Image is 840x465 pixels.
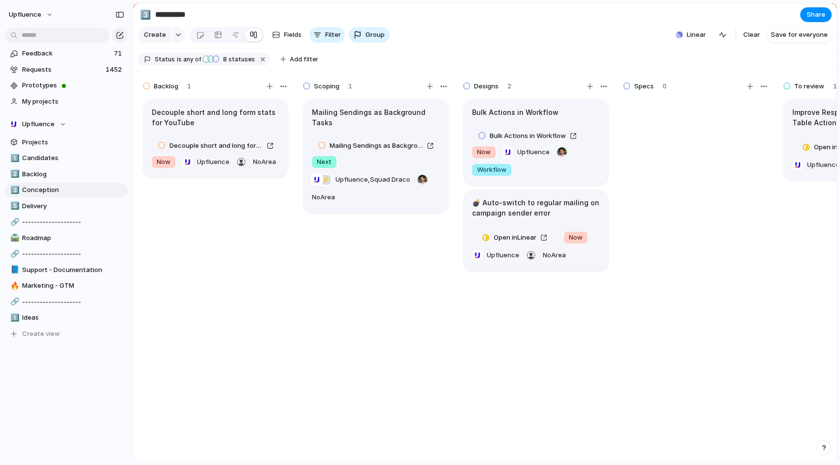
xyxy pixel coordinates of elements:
span: Group [365,30,385,40]
span: any of [182,55,201,64]
div: 1️⃣ [10,312,17,324]
div: 2️⃣ [10,168,17,180]
button: Upfluence [500,144,552,160]
button: Group [349,27,390,43]
button: Create view [5,327,128,341]
span: Backlog [22,169,124,179]
span: statuses [220,55,255,64]
div: 3️⃣ [140,8,151,21]
h1: 💣 Auto-switch to regular mailing on campaign sender error [472,197,600,218]
div: 🛣️Roadmap [5,231,128,246]
div: 🔗 [10,296,17,307]
a: Bulk Actions in Workflow [472,130,583,142]
span: 1 [833,82,837,91]
a: Prototypes [5,78,128,93]
a: 🔥Marketing - GTM [5,278,128,293]
a: Open inLinear [476,231,553,244]
button: 🔥 [9,281,19,291]
div: 3️⃣ [10,185,17,196]
a: Mailing Sendings as Background Tasks [312,139,440,152]
button: Workflow [470,162,514,178]
button: Add filter [275,53,324,66]
a: 📘Support - Documentation [5,263,128,277]
span: Share [807,10,825,20]
button: Save for everyone [767,27,832,43]
button: 🔗 [9,217,19,227]
span: 71 [114,49,124,58]
span: Projects [22,137,124,147]
div: 5️⃣ [10,200,17,212]
span: 2 [507,82,511,91]
span: Roadmap [22,233,124,243]
a: 🔗-------------------- [5,215,128,229]
span: -------------------- [22,297,124,307]
div: Mailing Sendings as Background TasksMailing Sendings as Background TasksNext⚡Upfluence,Squad Drac... [304,100,448,213]
a: 🔗-------------------- [5,246,128,261]
button: 8 statuses [202,54,257,65]
span: Backlog [154,82,178,91]
button: Filter [309,27,345,43]
button: Linear [672,27,710,42]
div: ⚡ [321,175,331,185]
span: Marketing - GTM [22,281,124,291]
button: 2️⃣ [9,169,19,179]
button: 3️⃣ [138,7,153,23]
span: Now [477,147,491,157]
span: Candidates [22,153,124,163]
div: 🛣️ [10,232,17,244]
a: 3️⃣Conception [5,183,128,197]
button: 5️⃣ [9,201,19,211]
button: NoArea [309,190,337,205]
button: 🔗 [9,249,19,259]
button: 1️⃣ [9,153,19,163]
button: Now [470,144,498,160]
span: To review [794,82,824,91]
button: NoArea [251,154,279,170]
span: Open in Linear [494,233,536,243]
a: 2️⃣Backlog [5,167,128,182]
a: 1️⃣Candidates [5,151,128,165]
span: Designs [474,82,499,91]
span: Scoping [314,82,339,91]
span: Support - Documentation [22,265,124,275]
button: ⚡Upfluence,Squad Draco [309,172,413,188]
h1: Mailing Sendings as Background Tasks [312,107,440,128]
span: 1452 [106,65,124,75]
button: Now [149,154,178,170]
span: Upfluence [9,10,41,20]
button: Upfluence [5,117,128,132]
span: Status [155,55,175,64]
span: Create view [22,329,60,339]
button: Share [800,7,832,22]
button: 1️⃣ [9,313,19,323]
a: Requests1452 [5,62,128,77]
span: No Area [543,251,566,259]
span: Upfluence [487,250,519,260]
div: 5️⃣Delivery [5,199,128,214]
span: Create [144,30,166,40]
span: -------------------- [22,249,124,259]
button: 📘 [9,265,19,275]
a: 🔗-------------------- [5,295,128,309]
span: Clear [743,30,760,40]
a: Feedback71 [5,46,128,61]
button: NoArea [540,247,568,263]
div: 🔗 [10,248,17,260]
span: Ideas [22,313,124,323]
button: Clear [739,27,764,43]
a: 1️⃣Ideas [5,310,128,325]
span: Mailing Sendings as Background Tasks [330,141,423,151]
a: My projects [5,94,128,109]
span: Now [157,157,170,167]
button: isany of [175,54,203,65]
button: 🛣️ [9,233,19,243]
div: Decouple short and long form stats for YouTubeDecouple short and long form stats for YouTubeNowUp... [143,100,288,177]
div: 💣 Auto-switch to regular mailing on campaign sender errorOpen inLinearNowUpfluenceNoArea [464,190,608,271]
span: Prototypes [22,81,124,90]
span: Upfluence [807,160,840,170]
